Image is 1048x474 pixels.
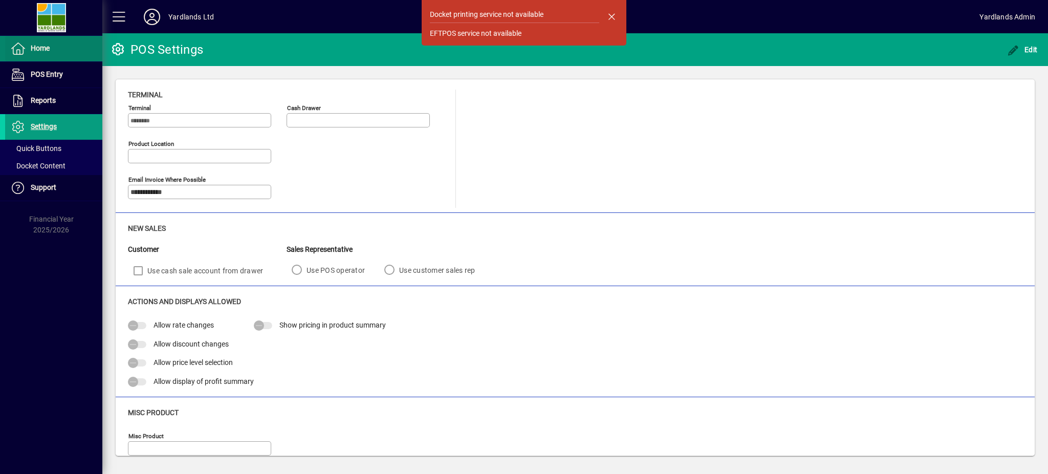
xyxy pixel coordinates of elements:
mat-label: Cash Drawer [287,104,321,112]
a: POS Entry [5,62,102,88]
div: POS Settings [110,41,203,58]
mat-label: Misc Product [128,433,164,440]
button: Profile [136,8,168,26]
mat-label: Terminal [128,104,151,112]
span: Home [31,44,50,52]
mat-label: Product location [128,140,174,147]
a: Quick Buttons [5,140,102,157]
span: Allow discount changes [154,340,229,348]
span: New Sales [128,224,166,232]
span: Allow display of profit summary [154,377,254,385]
span: POS Entry [31,70,63,78]
span: Show pricing in product summary [279,321,386,329]
span: Support [31,183,56,191]
span: Settings [31,122,57,131]
span: Allow rate changes [154,321,214,329]
span: Reports [31,96,56,104]
span: [DATE] 08:49 [214,9,979,25]
span: Quick Buttons [10,144,61,153]
span: Actions and Displays Allowed [128,297,241,306]
div: Customer [128,244,287,255]
a: Docket Content [5,157,102,175]
a: Home [5,36,102,61]
div: Yardlands Admin [979,9,1035,25]
button: Edit [1005,40,1040,59]
a: Reports [5,88,102,114]
div: EFTPOS service not available [430,28,521,39]
span: Edit [1007,46,1038,54]
span: Allow price level selection [154,358,233,367]
span: Misc Product [128,408,179,417]
span: Docket Content [10,162,65,170]
mat-label: Email Invoice where possible [128,176,206,183]
span: Terminal [128,91,163,99]
div: Yardlands Ltd [168,9,214,25]
a: Support [5,175,102,201]
div: Sales Representative [287,244,490,255]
